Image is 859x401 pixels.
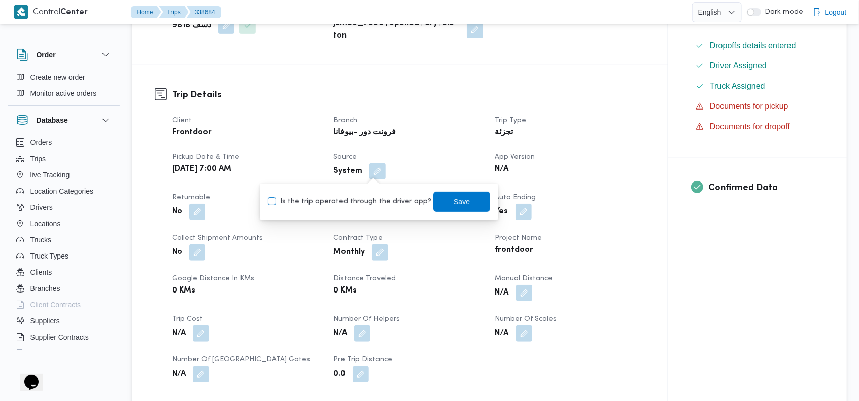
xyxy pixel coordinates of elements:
button: Client Contracts [12,297,116,313]
b: N/A [333,327,347,340]
button: 338684 [187,6,221,18]
button: Clients [12,264,116,280]
b: Center [61,9,88,16]
button: Supplier Contracts [12,329,116,345]
button: Monitor active orders [12,85,116,101]
span: Client Contracts [30,299,81,311]
span: Suppliers [30,315,60,327]
span: Trips [30,153,46,165]
span: Trucks [30,234,51,246]
button: Branches [12,280,116,297]
button: Suppliers [12,313,116,329]
button: live Tracking [12,167,116,183]
b: Frontdoor [172,127,212,139]
button: Home [131,6,161,18]
span: Project Name [495,235,542,241]
button: Devices [12,345,116,361]
b: فرونت دور -بيوفانا [333,127,396,139]
h3: Trip Details [172,88,645,102]
b: N/A [172,327,186,340]
button: Location Categories [12,183,116,199]
button: Drivers [12,199,116,215]
button: Trips [12,151,116,167]
span: Locations [30,217,61,230]
b: No [172,206,182,218]
span: Documents for dropoff [710,122,790,131]
span: Truck Types [30,250,68,262]
b: No [172,246,182,259]
span: live Tracking [30,169,70,181]
span: Orders [30,136,52,149]
label: Is the trip operated through the driver app? [268,196,431,208]
span: Driver Assigned [710,61,767,70]
button: Locations [12,215,116,232]
span: Documents for pickup [710,100,788,113]
b: 0.0 [333,368,346,380]
span: Collect Shipment Amounts [172,235,263,241]
span: Supplier Contracts [30,331,89,343]
div: Database [8,134,120,354]
img: X8yXhbKr1z7QwAAAABJRU5ErkJggg== [14,5,28,19]
b: Yes [495,206,508,218]
span: Create new order [30,71,85,83]
span: Number of [GEOGRAPHIC_DATA] Gates [172,356,310,363]
b: [DATE] 7:00 AM [172,163,231,175]
b: تجزئة [495,127,513,139]
iframe: chat widget [10,360,43,391]
button: Logout [809,2,851,22]
button: Database [16,114,112,126]
span: Truck Assigned [710,82,765,90]
span: Number of Helpers [333,316,400,322]
button: Save [433,192,490,212]
button: Truck Assigned [692,78,824,94]
button: Trips [159,6,189,18]
b: N/A [172,368,186,380]
h3: Database [37,114,68,126]
button: Order [16,49,112,61]
button: Create new order [12,69,116,85]
b: jumbo_7000 | opened | dry | 3.5 ton [333,18,459,42]
span: Branch [333,117,357,124]
button: Driver Assigned [692,58,824,74]
b: 0 KMs [333,285,357,297]
span: Distance Traveled [333,275,396,282]
span: Google distance in KMs [172,275,254,282]
span: Trip Cost [172,316,203,322]
h3: Order [37,49,56,61]
h3: Confirmed Data [708,181,824,195]
span: Dropoffs details entered [710,41,796,50]
b: N/A [495,327,509,340]
button: Documents for dropoff [692,119,824,135]
span: Location Categories [30,185,94,197]
b: 0 KMs [172,285,195,297]
span: Branches [30,282,60,295]
span: Client [172,117,192,124]
b: N/A [495,287,509,299]
b: Monthly [333,246,365,259]
b: N/A [495,163,509,175]
button: Documents for pickup [692,98,824,115]
b: System [333,165,362,177]
span: Trip Type [495,117,527,124]
span: Auto Ending [495,194,536,201]
span: Returnable [172,194,210,201]
span: Driver Assigned [710,60,767,72]
span: Pickup date & time [172,154,239,160]
span: Number of Scales [495,316,557,322]
span: Source [333,154,357,160]
button: Orders [12,134,116,151]
span: Drivers [30,201,53,213]
span: Logout [825,6,847,18]
span: Save [454,196,470,208]
span: Truck Assigned [710,80,765,92]
button: Trucks [12,232,116,248]
b: دسف 9818 [172,20,211,32]
button: Truck Types [12,248,116,264]
span: Monitor active orders [30,87,97,99]
div: Order [8,69,120,105]
span: Clients [30,266,52,278]
span: Pre Trip Distance [333,356,392,363]
button: Dropoffs details entered [692,38,824,54]
span: Dark mode [761,8,804,16]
